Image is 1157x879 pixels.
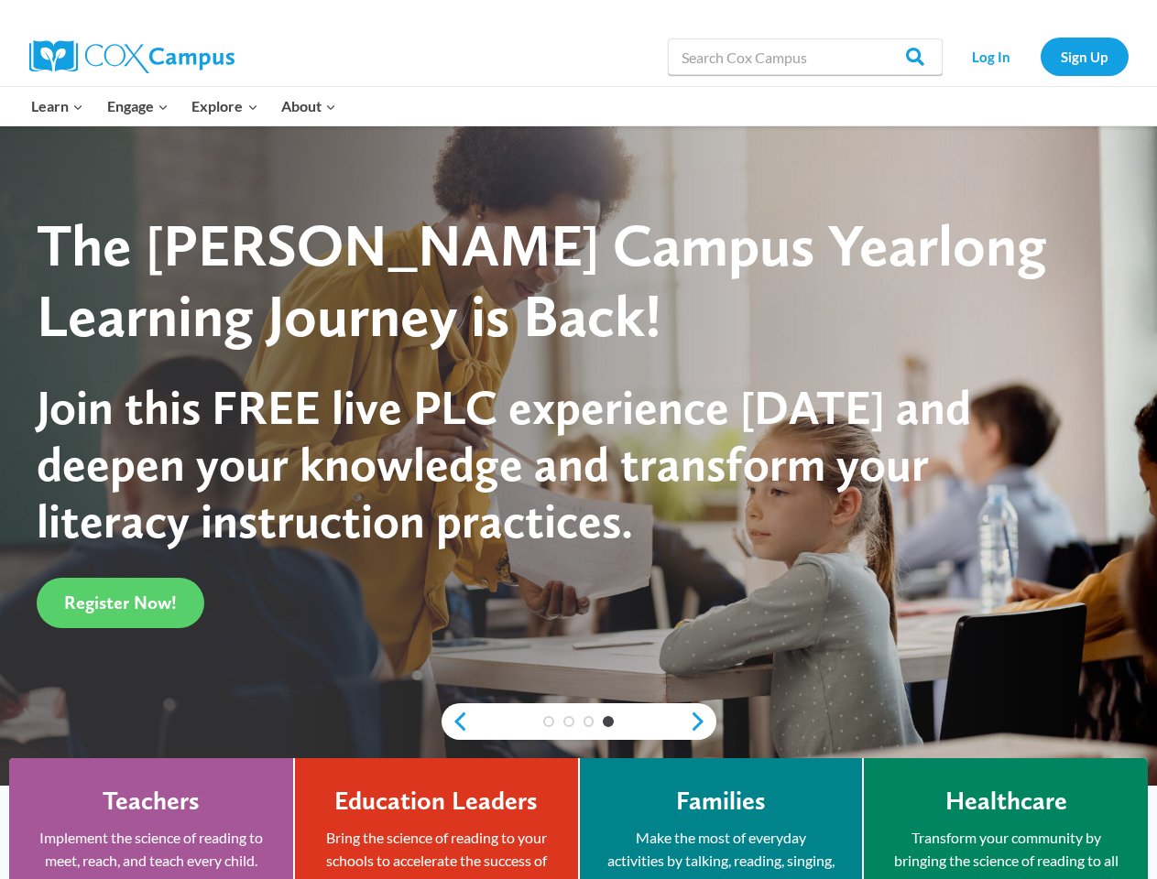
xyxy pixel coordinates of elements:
[442,711,469,732] a: previous
[180,87,270,125] button: Child menu of Explore
[95,87,180,125] button: Child menu of Engage
[269,87,348,125] button: Child menu of About
[64,591,177,613] span: Register Now!
[20,87,96,125] button: Child menu of Learn
[37,578,204,628] a: Register Now!
[952,38,1031,75] a: Log In
[1041,38,1129,75] a: Sign Up
[952,38,1129,75] nav: Secondary Navigation
[603,716,614,727] a: 4
[668,38,943,75] input: Search Cox Campus
[584,716,595,727] a: 3
[29,40,235,73] img: Cox Campus
[103,786,200,817] h4: Teachers
[945,786,1067,817] h4: Healthcare
[20,87,348,125] nav: Primary Navigation
[689,711,716,732] a: next
[543,716,554,727] a: 1
[37,826,266,873] p: Implement the science of reading to meet, reach, and teach every child.
[37,211,1088,352] div: The [PERSON_NAME] Campus Yearlong Learning Journey is Back!
[563,716,574,727] a: 2
[334,786,538,817] h4: Education Leaders
[442,703,716,740] div: content slider buttons
[676,786,766,817] h4: Families
[37,378,971,550] span: Join this FREE live PLC experience [DATE] and deepen your knowledge and transform your literacy i...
